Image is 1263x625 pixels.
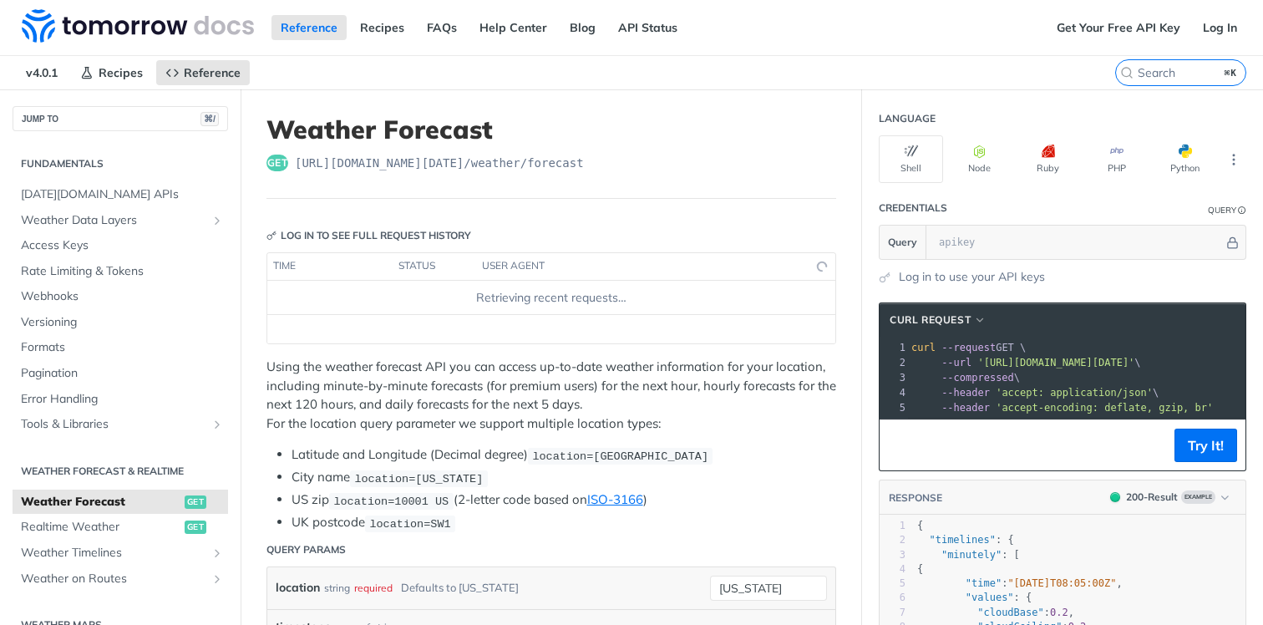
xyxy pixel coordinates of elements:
a: Rate Limiting & Tokens [13,259,228,284]
span: \ [911,387,1159,399]
a: Get Your Free API Key [1047,15,1189,40]
a: Help Center [470,15,556,40]
a: Recipes [71,60,152,85]
div: Query Params [266,542,346,557]
div: 3 [880,370,908,385]
svg: More ellipsis [1226,152,1241,167]
button: cURL Request [884,312,992,328]
div: Query [1208,204,1236,216]
div: Log in to see full request history [266,228,471,243]
button: Copy to clipboard [888,433,911,458]
span: cURL Request [890,312,971,328]
button: 200200-ResultExample [1102,489,1237,506]
span: Rate Limiting & Tokens [21,263,224,280]
button: Show subpages for Tools & Libraries [210,418,224,431]
li: UK postcode [292,513,836,532]
span: 200 [1110,492,1120,502]
span: GET \ [911,342,1026,353]
span: --url [941,357,971,368]
a: Log In [1194,15,1246,40]
span: Error Handling [21,391,224,408]
span: Example [1181,490,1215,504]
li: US zip (2-letter code based on ) [292,490,836,510]
div: 6 [880,591,905,605]
span: location=SW1 [369,517,450,530]
button: Show subpages for Weather Timelines [210,546,224,560]
span: curl [911,342,936,353]
i: Information [1238,206,1246,215]
th: user agent [476,253,802,280]
span: \ [911,372,1020,384]
span: "timelines" [929,534,995,546]
span: location=10001 US [333,495,449,507]
a: Access Keys [13,233,228,258]
div: 5 [880,577,905,591]
a: FAQs [418,15,466,40]
span: get [185,495,206,509]
div: 2 [880,355,908,370]
span: : , [917,607,1074,618]
a: Log in to use your API keys [899,268,1045,286]
div: string [324,576,350,600]
button: Show subpages for Weather Data Layers [210,214,224,227]
button: Hide [1224,234,1241,251]
span: get [266,155,288,171]
button: More Languages [1221,147,1246,172]
a: Pagination [13,361,228,386]
span: "[DATE]T08:05:00Z" [1007,577,1116,589]
a: Weather Data LayersShow subpages for Weather Data Layers [13,208,228,233]
a: Webhooks [13,284,228,309]
a: Reference [271,15,347,40]
span: --header [941,387,990,399]
span: "minutely" [941,549,1002,561]
span: Access Keys [21,237,224,254]
button: RESPONSE [888,490,943,506]
svg: Search [1120,66,1134,79]
a: ISO-3166 [587,491,643,507]
a: Weather Forecastget [13,490,228,515]
span: --compressed [941,372,1014,384]
a: Reference [156,60,250,85]
button: Shell [879,135,943,183]
span: Versioning [21,314,224,331]
a: Error Handling [13,387,228,412]
label: location [276,576,320,600]
span: get [185,521,206,534]
span: Weather Data Layers [21,212,206,229]
li: City name [292,468,836,487]
div: 1 [880,519,905,533]
span: { [917,520,923,531]
h2: Fundamentals [13,156,228,171]
kbd: ⌘K [1220,64,1241,81]
a: Realtime Weatherget [13,515,228,540]
span: Weather Forecast [21,494,180,511]
div: 4 [880,562,905,577]
span: Query [888,235,917,250]
a: Formats [13,335,228,360]
div: Language [879,111,936,126]
div: 5 [880,400,908,415]
span: location=[GEOGRAPHIC_DATA] [532,450,708,462]
img: Tomorrow.io Weather API Docs [22,9,254,43]
span: Weather Timelines [21,545,206,561]
p: Using the weather forecast API you can access up-to-date weather information for your location, i... [266,358,836,433]
a: Weather on RoutesShow subpages for Weather on Routes [13,567,228,592]
span: : { [917,592,1032,603]
span: location=[US_STATE] [354,472,483,485]
span: : , [917,577,1123,589]
span: Webhooks [21,288,224,305]
div: required [354,576,393,600]
span: [DATE][DOMAIN_NAME] APIs [21,186,224,203]
button: JUMP TO⌘/ [13,106,228,131]
span: \ [911,357,1141,368]
span: : { [917,534,1014,546]
span: ⌘/ [200,112,219,126]
div: 4 [880,385,908,400]
span: '[URL][DOMAIN_NAME][DATE]' [977,357,1134,368]
a: API Status [609,15,687,40]
span: https://api.tomorrow.io/v4/weather/forecast [295,155,584,171]
span: v4.0.1 [17,60,67,85]
span: Recipes [99,65,143,80]
button: Python [1153,135,1217,183]
button: Show subpages for Weather on Routes [210,572,224,586]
